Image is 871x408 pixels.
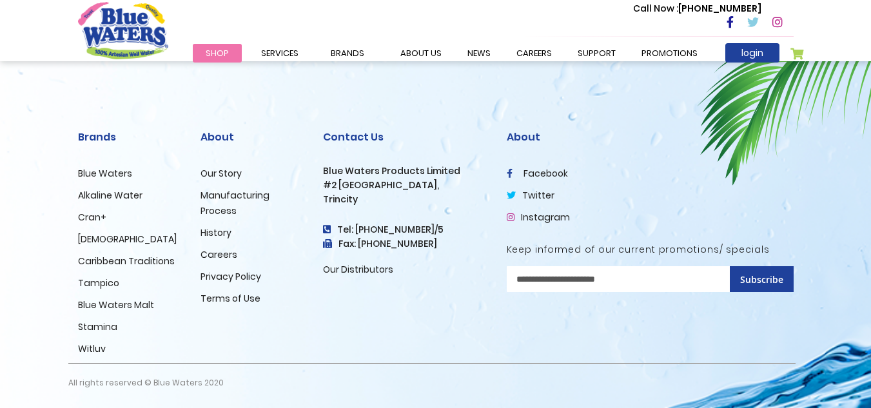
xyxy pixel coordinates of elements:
a: Alkaline Water [78,189,142,202]
a: Blue Waters [78,167,132,180]
span: Shop [206,47,229,59]
a: Witluv [78,342,106,355]
a: [DEMOGRAPHIC_DATA] [78,233,177,246]
h3: #2 [GEOGRAPHIC_DATA], [323,180,487,191]
a: Terms of Use [201,292,260,305]
a: store logo [78,2,168,59]
a: Promotions [629,44,710,63]
a: Careers [201,248,237,261]
a: twitter [507,189,554,202]
h3: Trincity [323,194,487,205]
button: Subscribe [730,266,794,292]
span: Services [261,47,298,59]
h2: Brands [78,131,181,143]
a: Blue Waters Malt [78,298,154,311]
a: about us [387,44,455,63]
p: [PHONE_NUMBER] [633,2,761,15]
span: Brands [331,47,364,59]
a: Instagram [507,211,570,224]
h4: Tel: [PHONE_NUMBER]/5 [323,224,487,235]
a: Manufacturing Process [201,189,269,217]
a: Our Distributors [323,263,393,276]
a: login [725,43,779,63]
h3: Fax: [PHONE_NUMBER] [323,238,487,249]
a: facebook [507,167,568,180]
a: Cran+ [78,211,106,224]
a: support [565,44,629,63]
p: All rights reserved © Blue Waters 2020 [68,364,224,402]
a: Tampico [78,277,119,289]
h3: Blue Waters Products Limited [323,166,487,177]
a: History [201,226,231,239]
a: Stamina [78,320,117,333]
h5: Keep informed of our current promotions/ specials [507,244,794,255]
a: Caribbean Traditions [78,255,175,267]
a: Our Story [201,167,242,180]
h2: Contact Us [323,131,487,143]
a: News [455,44,504,63]
h2: About [507,131,794,143]
a: careers [504,44,565,63]
a: Privacy Policy [201,270,261,283]
span: Subscribe [740,273,783,286]
h2: About [201,131,304,143]
span: Call Now : [633,2,678,15]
